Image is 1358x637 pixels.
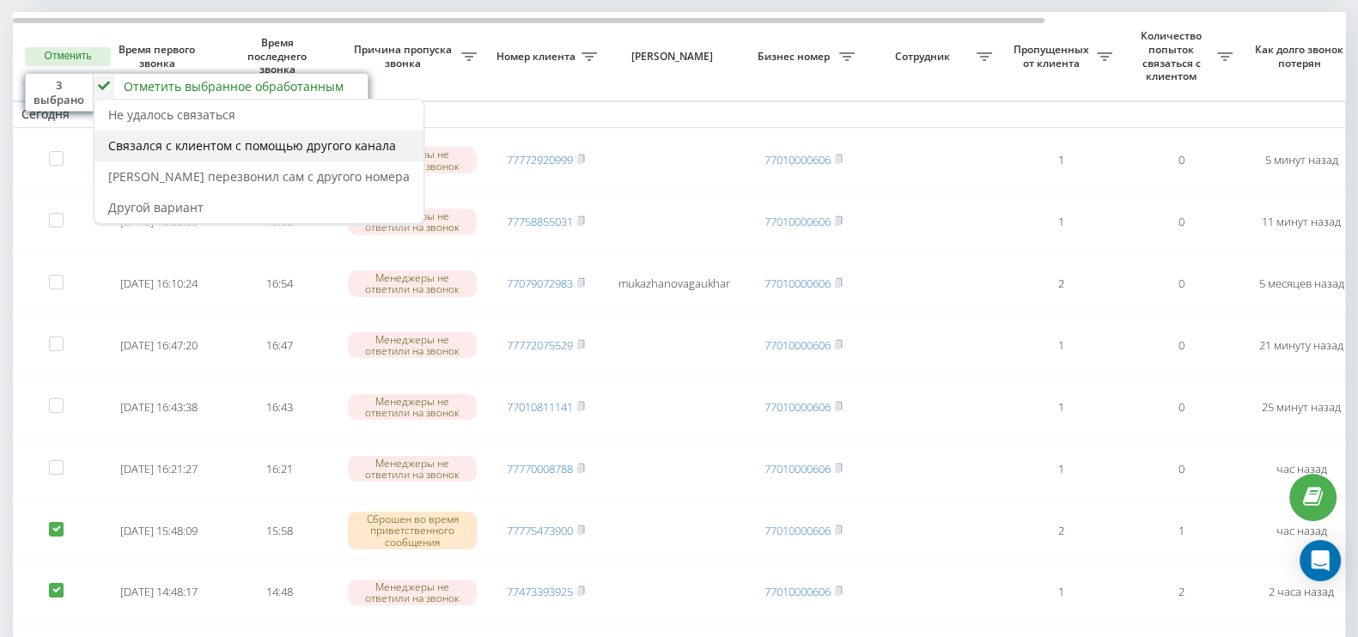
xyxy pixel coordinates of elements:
td: mukazhanovagaukhar [606,254,743,312]
a: 77010000606 [764,214,831,229]
td: 0 [1121,378,1241,436]
span: Как долго звонок потерян [1255,43,1348,70]
span: Не удалось связаться [108,106,235,123]
a: 77010000606 [764,523,831,538]
td: [DATE] 16:21:27 [99,440,219,498]
td: 1 [1001,378,1121,436]
td: 1 [1001,131,1121,190]
td: 0 [1121,193,1241,252]
td: 16:47 [219,316,339,374]
span: Сотрудник [872,50,977,64]
span: [PERSON_NAME] [620,50,728,64]
td: 16:54 [219,254,339,312]
td: 15:58 [219,501,339,560]
td: 16:21 [219,440,339,498]
td: [DATE] 16:10:24 [99,254,219,312]
td: 1 [1001,193,1121,252]
td: 2 [1001,501,1121,560]
div: Менеджеры не ответили на звонок [348,270,477,296]
td: 1 [1001,563,1121,622]
td: 14:48 [219,563,339,622]
div: Менеджеры не ответили на звонок [348,579,477,605]
td: 1 [1001,440,1121,498]
td: 16:43 [219,378,339,436]
td: [DATE] 16:43:38 [99,378,219,436]
div: Менеджеры не ответили на звонок [348,332,477,358]
a: 77473393925 [507,584,573,599]
a: 77010000606 [764,461,831,476]
span: [PERSON_NAME] перезвонил сам с другого номера [108,168,410,185]
span: Номер клиента [494,50,582,64]
div: Сброшен во время приветственного сообщения [348,512,477,549]
a: 77758855031 [507,214,573,229]
td: 1 [1121,501,1241,560]
span: Другой вариант [108,199,204,215]
a: 77010000606 [764,399,831,415]
div: Менеджеры не ответили на звонок [348,456,477,482]
button: Отменить [25,47,111,66]
td: 1 [1001,316,1121,374]
a: 77775473900 [507,523,573,538]
td: 0 [1121,316,1241,374]
td: 0 [1121,131,1241,190]
a: 77010000606 [764,337,831,353]
a: 77079072983 [507,276,573,291]
span: Количество попыток связаться с клиентом [1130,29,1217,82]
span: Время первого звонка [113,43,205,70]
span: Бизнес номер [752,50,839,64]
td: 2 [1001,254,1121,312]
div: Open Intercom Messenger [1300,540,1341,581]
a: 77010000606 [764,152,831,167]
div: 3 выбрано [26,74,94,112]
span: Причина пропуска звонка [348,43,461,70]
span: Связался с клиентом с помощью другого канала [108,137,396,154]
a: 77010000606 [764,584,831,599]
span: Время последнего звонка [233,36,326,76]
a: 77010000606 [764,276,831,291]
td: [DATE] 16:47:20 [99,316,219,374]
td: [DATE] 15:48:09 [99,501,219,560]
a: 77772920999 [507,152,573,167]
span: Пропущенных от клиента [1009,43,1097,70]
div: Отметить выбранное обработанным [124,78,344,94]
a: 77770008788 [507,461,573,476]
a: 77772075529 [507,337,573,353]
div: Менеджеры не ответили на звонок [348,394,477,420]
td: 0 [1121,440,1241,498]
a: 77010811141 [507,399,573,415]
td: 2 [1121,563,1241,622]
td: [DATE] 14:48:17 [99,563,219,622]
td: 0 [1121,254,1241,312]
